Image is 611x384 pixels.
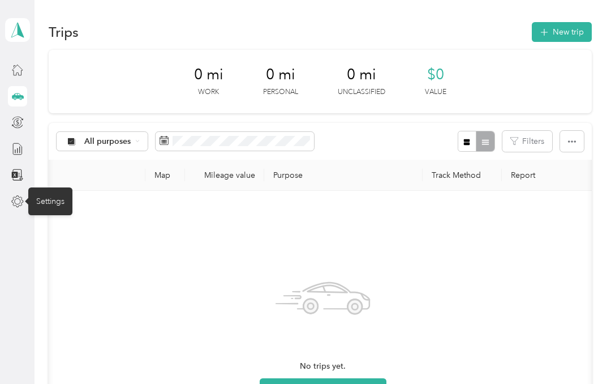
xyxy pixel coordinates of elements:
[264,160,423,191] th: Purpose
[427,66,444,84] span: $0
[28,187,72,215] div: Settings
[423,160,502,191] th: Track Method
[194,66,223,84] span: 0 mi
[263,87,298,97] p: Personal
[49,26,79,38] h1: Trips
[347,66,376,84] span: 0 mi
[338,87,385,97] p: Unclassified
[145,160,185,191] th: Map
[300,360,346,373] span: No trips yet.
[502,131,552,152] button: Filters
[266,66,295,84] span: 0 mi
[198,87,219,97] p: Work
[425,87,446,97] p: Value
[185,160,264,191] th: Mileage value
[84,138,131,146] span: All purposes
[502,160,605,191] th: Report
[548,321,611,384] iframe: Everlance-gr Chat Button Frame
[532,22,592,42] button: New trip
